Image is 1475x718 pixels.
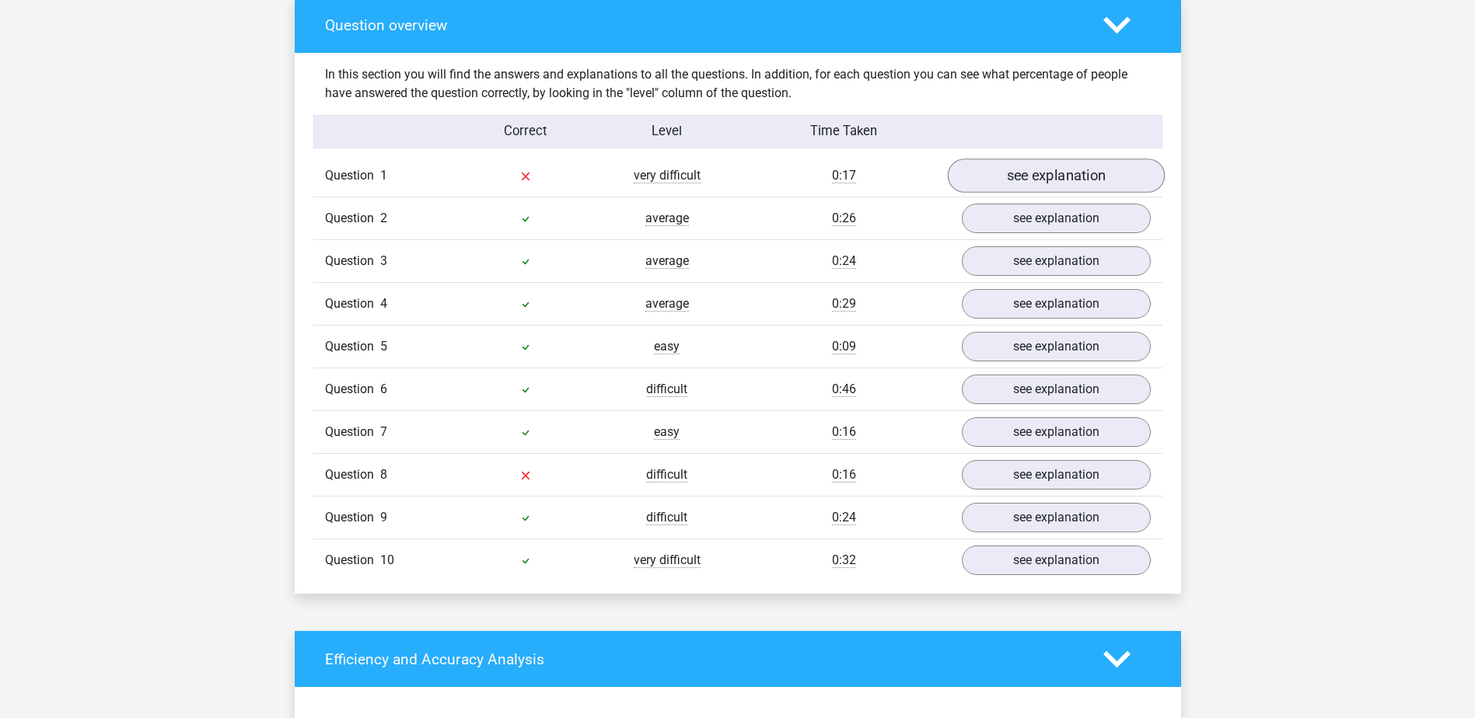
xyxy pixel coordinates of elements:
span: 8 [380,467,387,482]
span: difficult [646,467,687,483]
span: 0:09 [832,339,856,354]
a: see explanation [962,417,1151,447]
span: Question [325,465,380,484]
h4: Efficiency and Accuracy Analysis [325,650,1080,668]
div: Correct [455,122,596,141]
span: Question [325,209,380,228]
span: 0:46 [832,382,856,397]
a: see explanation [962,375,1151,404]
div: In this section you will find the answers and explanations to all the questions. In addition, for... [313,65,1162,103]
div: Level [596,122,738,141]
span: average [645,296,689,312]
h4: Question overview [325,16,1080,34]
span: 9 [380,510,387,525]
span: 0:26 [832,211,856,226]
span: Question [325,380,380,399]
a: see explanation [962,545,1151,575]
span: 0:17 [832,168,856,183]
span: 6 [380,382,387,396]
span: Question [325,295,380,313]
span: 5 [380,339,387,354]
span: 0:16 [832,424,856,440]
a: see explanation [962,332,1151,361]
span: 1 [380,168,387,183]
span: easy [654,339,680,354]
span: 0:24 [832,510,856,525]
span: 4 [380,296,387,311]
span: very difficult [634,168,701,183]
a: see explanation [947,159,1164,193]
span: easy [654,424,680,440]
span: Question [325,337,380,356]
div: Time Taken [737,122,949,141]
span: difficult [646,510,687,525]
span: difficult [646,382,687,397]
span: average [645,253,689,269]
span: 2 [380,211,387,225]
a: see explanation [962,289,1151,319]
a: see explanation [962,204,1151,233]
a: see explanation [962,460,1151,490]
span: Question [325,551,380,570]
span: Question [325,252,380,270]
a: see explanation [962,503,1151,532]
span: 0:29 [832,296,856,312]
a: see explanation [962,246,1151,276]
span: 0:16 [832,467,856,483]
span: Question [325,166,380,185]
span: 7 [380,424,387,439]
span: 3 [380,253,387,268]
span: 0:24 [832,253,856,269]
span: very difficult [634,552,701,568]
span: average [645,211,689,226]
span: 10 [380,552,394,567]
span: Question [325,508,380,527]
span: Question [325,423,380,441]
span: 0:32 [832,552,856,568]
